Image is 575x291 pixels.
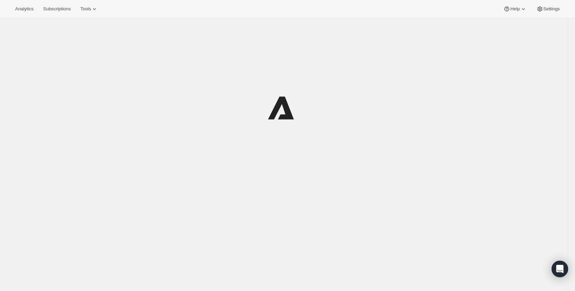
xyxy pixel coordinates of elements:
[11,4,38,14] button: Analytics
[552,261,568,277] div: Open Intercom Messenger
[80,6,91,12] span: Tools
[499,4,531,14] button: Help
[532,4,564,14] button: Settings
[76,4,102,14] button: Tools
[43,6,71,12] span: Subscriptions
[510,6,520,12] span: Help
[543,6,560,12] span: Settings
[15,6,33,12] span: Analytics
[39,4,75,14] button: Subscriptions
